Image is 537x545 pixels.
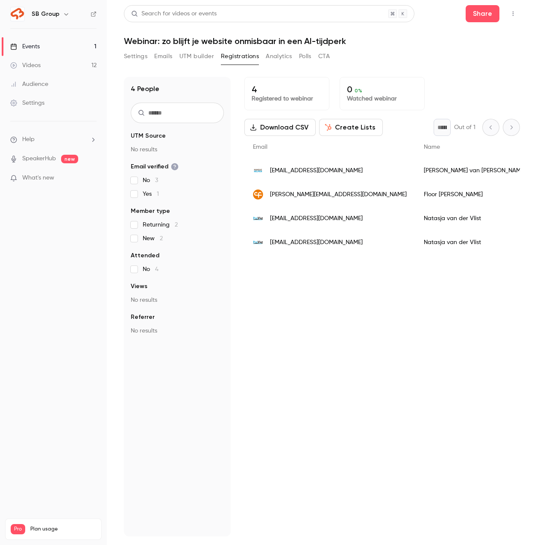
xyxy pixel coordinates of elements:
span: 0 % [355,88,362,94]
span: New [143,234,163,243]
span: Email verified [131,162,179,171]
span: 4 [155,266,158,272]
div: Natasja van der Vlist [415,230,534,254]
span: Pro [11,524,25,534]
div: Videos [10,61,41,70]
p: No results [131,327,224,335]
a: SpeakerHub [22,154,56,163]
div: Natasja van der Vlist [415,206,534,230]
button: Settings [124,50,147,63]
p: Registered to webinar [252,94,322,103]
p: No results [131,145,224,154]
span: What's new [22,174,54,183]
div: Floor [PERSON_NAME] [415,183,534,206]
button: Polls [299,50,311,63]
p: 4 [252,84,322,94]
h1: Webinar: zo blijft je website onmisbaar in een AI-tijdperk [124,36,520,46]
p: Watched webinar [347,94,417,103]
button: Share [466,5,499,22]
button: Emails [154,50,172,63]
span: [EMAIL_ADDRESS][DOMAIN_NAME] [270,214,363,223]
h6: SB Group [32,10,59,18]
button: Download CSV [244,119,316,136]
span: 2 [175,222,178,228]
span: 3 [155,177,158,183]
div: Events [10,42,40,51]
span: Plan usage [30,526,96,533]
span: Returning [143,221,178,229]
button: Create Lists [319,119,383,136]
span: [EMAIL_ADDRESS][DOMAIN_NAME] [270,166,363,175]
img: provlot.nl [253,213,263,224]
div: Search for videos or events [131,9,217,18]
section: facet-groups [131,132,224,335]
p: No results [131,296,224,304]
span: No [143,265,158,274]
img: handjehelpen.nl [253,165,263,176]
span: Email [253,144,267,150]
span: Views [131,282,147,291]
img: SB Group [11,7,24,21]
span: Yes [143,190,159,198]
button: Analytics [266,50,292,63]
span: Help [22,135,35,144]
button: Registrations [221,50,259,63]
h1: 4 People [131,84,159,94]
button: UTM builder [179,50,214,63]
span: [EMAIL_ADDRESS][DOMAIN_NAME] [270,238,363,247]
span: Name [424,144,440,150]
li: help-dropdown-opener [10,135,97,144]
span: Referrer [131,313,155,321]
p: Out of 1 [454,123,475,132]
p: 0 [347,84,417,94]
span: No [143,176,158,185]
span: UTM Source [131,132,166,140]
button: CTA [318,50,330,63]
span: 1 [157,191,159,197]
img: ncfs.nl [253,189,263,200]
span: 2 [160,236,163,242]
span: new [61,155,78,163]
span: Attended [131,251,159,260]
span: Member type [131,207,170,215]
img: provlot.nl [253,237,263,247]
div: Audience [10,80,48,88]
span: [PERSON_NAME][EMAIL_ADDRESS][DOMAIN_NAME] [270,190,407,199]
div: [PERSON_NAME] van [PERSON_NAME] [415,159,534,183]
div: Settings [10,99,44,107]
iframe: Noticeable Trigger [86,174,97,182]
